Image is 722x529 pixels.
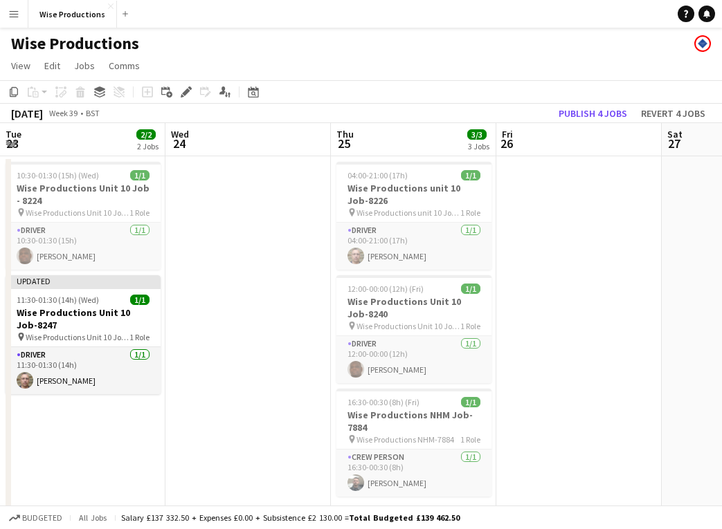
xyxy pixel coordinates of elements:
span: Jobs [74,59,95,72]
span: 2/2 [136,129,156,140]
span: Tue [6,128,21,140]
span: Wed [171,128,189,140]
span: 16:30-00:30 (8h) (Fri) [348,397,419,407]
app-card-role: Driver1/111:30-01:30 (14h)[PERSON_NAME] [6,347,161,394]
div: [DATE] [11,106,43,120]
span: 1/1 [130,295,150,305]
span: 11:30-01:30 (14h) (Wed) [17,295,99,305]
span: 1 Role [129,332,150,342]
span: 1 Role [460,434,480,445]
div: BST [86,108,100,118]
span: All jobs [76,512,109,523]
app-job-card: 12:00-00:00 (12h) (Fri)1/1Wise Productions Unit 10 Job-8240 Wise Productions Unit 10 Job-82401 Ro... [336,275,491,383]
span: 24 [169,136,189,151]
span: 23 [3,136,21,151]
h1: Wise Productions [11,33,139,54]
h3: Wise Productions Unit 10 Job-8240 [336,295,491,320]
app-card-role: Driver1/112:00-00:00 (12h)[PERSON_NAME] [336,336,491,383]
button: Publish 4 jobs [553,104,633,122]
span: Edit [44,59,60,72]
h3: Wise Productions unit 10 Job-8226 [336,182,491,207]
span: 1/1 [461,170,480,180]
span: 25 [334,136,354,151]
app-job-card: Updated11:30-01:30 (14h) (Wed)1/1Wise Productions Unit 10 Job-8247 Wise Productions Unit 10 Job-8... [6,275,161,394]
span: 1/1 [461,397,480,407]
span: 1 Role [460,321,480,331]
a: Jobs [69,57,100,75]
span: 1/1 [130,170,150,180]
span: 1/1 [461,284,480,294]
a: Comms [103,57,145,75]
app-card-role: Driver1/104:00-21:00 (17h)[PERSON_NAME] [336,223,491,270]
h3: Wise Productions Unit 10 Job-8247 [6,306,161,331]
span: Wise Productions unit 10 Job-8226 [357,207,460,218]
span: 12:00-00:00 (12h) (Fri) [348,284,424,294]
h3: Wise Productions NHM Job-7884 [336,409,491,434]
button: Wise Productions [28,1,117,28]
span: 27 [665,136,683,151]
h3: Wise Productions Unit 10 Job - 8224 [6,182,161,207]
app-job-card: 04:00-21:00 (17h)1/1Wise Productions unit 10 Job-8226 Wise Productions unit 10 Job-82261 RoleDriv... [336,162,491,270]
div: 2 Jobs [137,141,159,151]
span: 04:00-21:00 (17h) [348,170,408,180]
app-job-card: 16:30-00:30 (8h) (Fri)1/1Wise Productions NHM Job-7884 Wise Productions NHM-78841 RoleCrew Person... [336,389,491,496]
span: 26 [500,136,513,151]
span: View [11,59,30,72]
span: 10:30-01:30 (15h) (Wed) [17,170,99,180]
span: Wise Productions Unit 10 Job-8240 [357,321,460,331]
a: Edit [39,57,66,75]
span: Week 39 [46,108,80,118]
span: Thu [336,128,354,140]
div: 3 Jobs [468,141,489,151]
span: Wise Productions Unit 10 Job-8247 [26,332,129,342]
span: Total Budgeted £139 462.50 [349,512,460,523]
app-user-avatar: Paul Harris [694,35,711,52]
span: Sat [667,128,683,140]
span: 1 Role [129,207,150,218]
span: Wise Productions NHM-7884 [357,434,454,445]
a: View [6,57,36,75]
span: Fri [502,128,513,140]
div: Salary £137 332.50 + Expenses £0.00 + Subsistence £2 130.00 = [121,512,460,523]
button: Budgeted [7,510,64,526]
div: Updated [6,275,161,286]
span: Comms [109,59,140,72]
app-card-role: Crew Person1/116:30-00:30 (8h)[PERSON_NAME] [336,449,491,496]
app-job-card: 10:30-01:30 (15h) (Wed)1/1Wise Productions Unit 10 Job - 8224 Wise Productions Unit 10 Job-82241 ... [6,162,161,270]
button: Revert 4 jobs [635,104,711,122]
app-card-role: Driver1/110:30-01:30 (15h)[PERSON_NAME] [6,223,161,270]
span: Wise Productions Unit 10 Job-8224 [26,207,129,218]
span: 3/3 [467,129,487,140]
span: 1 Role [460,207,480,218]
span: Budgeted [22,513,62,523]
